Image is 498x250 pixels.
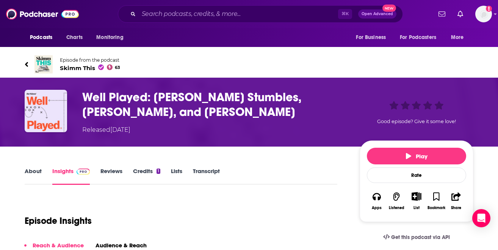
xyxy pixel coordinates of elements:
[486,6,492,12] svg: Add a profile image
[100,167,122,185] a: Reviews
[446,30,473,45] button: open menu
[34,55,53,73] img: Skimm This
[25,90,67,132] img: Well Played: Rodgers Stumbles, Brady Fumbles, and Kendrick Humbles
[409,192,424,200] button: Show More Button
[171,167,182,185] a: Lists
[133,167,160,185] a: Credits1
[358,9,396,19] button: Open AdvancedNew
[96,32,123,43] span: Monitoring
[406,153,428,160] span: Play
[60,57,120,63] span: Episode from the podcast
[60,64,120,72] span: Skimm This
[377,119,456,124] span: Good episode? Give it some love!
[157,169,160,174] div: 1
[367,167,466,183] div: Rate
[25,30,62,45] button: open menu
[446,187,466,215] button: Share
[426,187,446,215] button: Bookmark
[25,167,42,185] a: About
[367,187,387,215] button: Apps
[193,167,220,185] a: Transcript
[66,32,83,43] span: Charts
[25,215,92,227] h1: Episode Insights
[400,32,436,43] span: For Podcasters
[362,12,393,16] span: Open Advanced
[428,206,445,210] div: Bookmark
[30,32,52,43] span: Podcasts
[413,205,420,210] div: List
[82,125,130,134] div: Released [DATE]
[435,8,448,20] a: Show notifications dropdown
[91,30,133,45] button: open menu
[356,32,386,43] span: For Business
[391,234,450,241] span: Get this podcast via API
[82,90,348,119] h3: Well Played: Rodgers Stumbles, Brady Fumbles, and Kendrick Humbles
[139,8,338,20] input: Search podcasts, credits, & more...
[351,30,395,45] button: open menu
[475,6,492,22] span: Logged in as kbastian
[115,66,120,69] span: 63
[407,187,426,215] div: Show More ButtonList
[472,209,490,227] div: Open Intercom Messenger
[395,30,447,45] button: open menu
[475,6,492,22] button: Show profile menu
[372,206,382,210] div: Apps
[451,32,464,43] span: More
[33,242,84,249] p: Reach & Audience
[382,5,396,12] span: New
[96,242,147,249] h3: Audience & Reach
[451,206,461,210] div: Share
[454,8,466,20] a: Show notifications dropdown
[367,148,466,164] button: Play
[61,30,87,45] a: Charts
[118,5,403,23] div: Search podcasts, credits, & more...
[338,9,352,19] span: ⌘ K
[475,6,492,22] img: User Profile
[387,187,406,215] button: Listened
[52,167,90,185] a: InsightsPodchaser Pro
[389,206,404,210] div: Listened
[6,7,79,21] img: Podchaser - Follow, Share and Rate Podcasts
[377,228,456,247] a: Get this podcast via API
[25,55,473,73] a: Skimm ThisEpisode from the podcastSkimm This63
[77,169,90,175] img: Podchaser Pro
